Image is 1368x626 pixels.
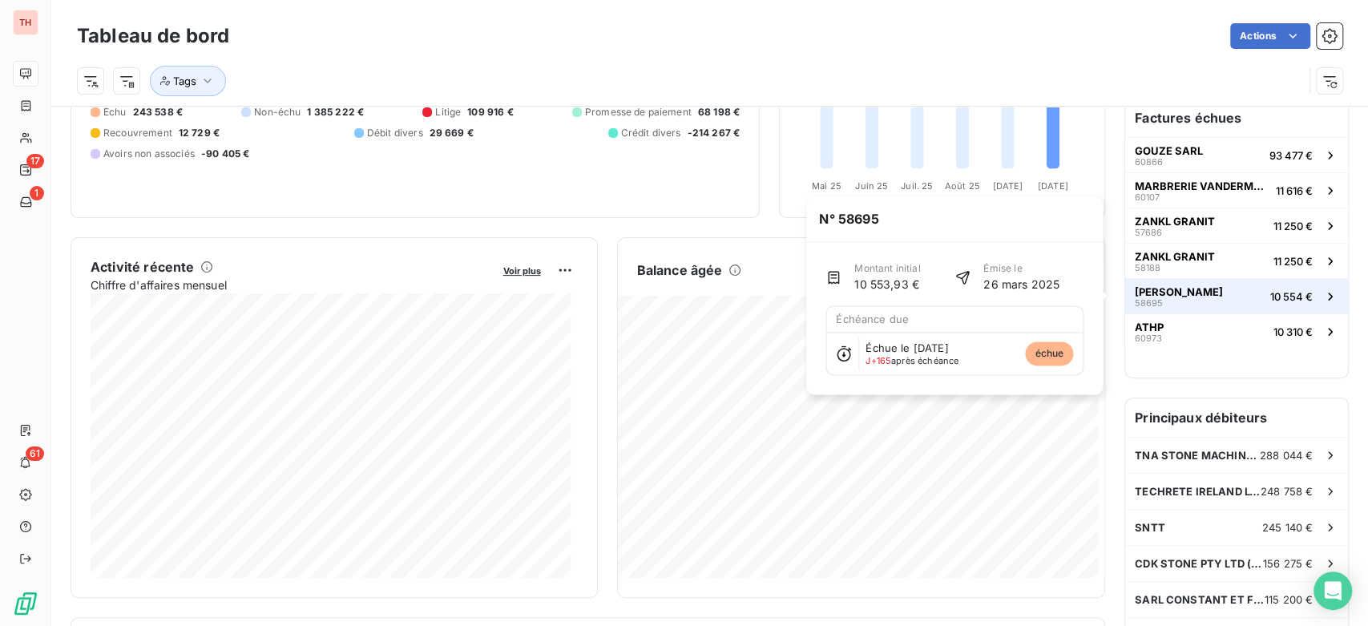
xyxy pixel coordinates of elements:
[1038,180,1068,191] tspan: [DATE]
[1135,263,1160,273] span: 58188
[1125,172,1348,208] button: MARBRERIE VANDERMARLIERE6010711 616 €
[1125,99,1348,137] h6: Factures échues
[1135,157,1163,167] span: 60866
[179,126,220,140] span: 12 729 €
[1261,485,1313,498] span: 248 758 €
[901,180,933,191] tspan: Juil. 25
[687,126,740,140] span: -214 267 €
[866,341,948,354] span: Échue le [DATE]
[254,105,301,119] span: Non-échu
[1273,255,1313,268] span: 11 250 €
[1135,593,1265,606] span: SARL CONSTANT ET FILS
[1273,325,1313,338] span: 10 310 €
[13,591,38,616] img: Logo LeanPay
[1263,557,1313,570] span: 156 275 €
[1260,449,1313,462] span: 288 044 €
[983,261,1059,276] span: Émise le
[1135,215,1215,228] span: ZANKL GRANIT
[26,154,44,168] span: 17
[621,126,681,140] span: Crédit divers
[103,147,195,161] span: Avoirs non associés
[1135,228,1162,237] span: 57686
[150,66,226,96] button: Tags
[866,356,958,366] span: après échéance
[855,180,888,191] tspan: Juin 25
[866,355,891,366] span: J+165
[1135,557,1263,570] span: CDK STONE PTY LTD ([GEOGRAPHIC_DATA])
[1025,341,1073,366] span: échue
[1125,278,1348,313] button: [PERSON_NAME]5869510 554 €
[698,105,740,119] span: 68 198 €
[812,180,841,191] tspan: Mai 25
[367,126,423,140] span: Débit divers
[201,147,249,161] span: -90 405 €
[854,276,920,293] span: 10 553,93 €
[1262,521,1313,534] span: 245 140 €
[103,105,127,119] span: Échu
[1135,333,1162,343] span: 60973
[503,265,541,277] span: Voir plus
[836,313,909,325] span: Échéance due
[1125,243,1348,278] button: ZANKL GRANIT5818811 250 €
[133,105,183,119] span: 243 538 €
[13,10,38,35] div: TH
[1125,137,1348,172] button: GOUZE SARL6086693 477 €
[1135,192,1160,202] span: 60107
[945,180,980,191] tspan: Août 25
[637,260,723,280] h6: Balance âgée
[173,75,196,87] span: Tags
[1135,449,1260,462] span: TNA STONE MACHINERY INC.
[1135,144,1203,157] span: GOUZE SARL
[467,105,513,119] span: 109 916 €
[1125,208,1348,243] button: ZANKL GRANIT5768611 250 €
[1125,398,1348,437] h6: Principaux débiteurs
[30,186,44,200] span: 1
[91,277,492,293] span: Chiffre d'affaires mensuel
[992,180,1023,191] tspan: [DATE]
[1230,23,1310,49] button: Actions
[1135,285,1223,298] span: [PERSON_NAME]
[103,126,172,140] span: Recouvrement
[983,276,1059,293] span: 26 mars 2025
[307,105,364,119] span: 1 385 222 €
[1273,220,1313,232] span: 11 250 €
[806,196,891,241] span: N° 58695
[1135,521,1165,534] span: SNTT
[1269,149,1313,162] span: 93 477 €
[1135,321,1164,333] span: ATHP
[1135,298,1163,308] span: 58695
[1270,290,1313,303] span: 10 554 €
[91,257,194,277] h6: Activité récente
[430,126,474,140] span: 29 669 €
[435,105,461,119] span: Litige
[1265,593,1313,606] span: 115 200 €
[26,446,44,461] span: 61
[1276,184,1313,197] span: 11 616 €
[498,263,546,277] button: Voir plus
[1314,571,1352,610] div: Open Intercom Messenger
[1135,250,1215,263] span: ZANKL GRANIT
[1135,180,1269,192] span: MARBRERIE VANDERMARLIERE
[1135,485,1261,498] span: TECHRETE IRELAND LTD
[77,22,229,50] h3: Tableau de bord
[854,261,920,276] span: Montant initial
[1125,313,1348,349] button: ATHP6097310 310 €
[585,105,692,119] span: Promesse de paiement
